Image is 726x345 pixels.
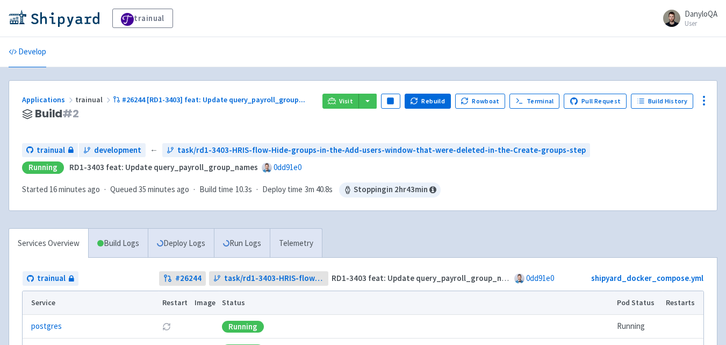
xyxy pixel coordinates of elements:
strong: # 26244 [175,272,202,285]
a: Services Overview [9,229,88,258]
a: #26244 [RD1-3403] feat: Update query_payroll_group... [113,95,307,104]
span: Deploy time [262,184,303,196]
span: ← [150,144,158,157]
a: Telemetry [270,229,322,258]
a: Develop [9,37,46,67]
span: trainual [75,95,113,104]
a: Build History [631,94,693,109]
th: Restart [159,291,191,315]
img: Shipyard logo [9,10,99,27]
span: trainual [37,144,65,157]
button: Rowboat [455,94,506,109]
a: Terminal [509,94,559,109]
th: Status [219,291,614,315]
a: development [79,143,146,158]
span: Visit [339,97,353,105]
a: 0dd91e0 [274,162,301,172]
span: Queued [110,184,189,194]
span: Stopping in 2 hr 43 min [339,182,441,198]
a: Run Logs [214,229,270,258]
a: task/rd1-3403-HRIS-flow-Hide-groups-in-the-Add-users-window-that-were-deleted-in-the-Create-group... [162,143,590,158]
a: shipyard_docker_compose.yml [591,273,703,283]
span: # 2 [62,106,79,121]
a: Build Logs [89,229,148,258]
div: · · · [22,182,441,198]
a: trainual [22,143,78,158]
a: Applications [22,95,75,104]
span: Started [22,184,100,194]
button: Pause [381,94,400,109]
span: development [94,144,141,157]
th: Service [23,291,159,315]
small: User [685,20,717,27]
th: Restarts [663,291,703,315]
span: DanyloQA [685,9,717,19]
a: DanyloQA User [657,10,717,27]
span: Build time [199,184,233,196]
button: Rebuild [405,94,451,109]
strong: RD1-3403 feat: Update query_payroll_group_names [69,162,258,172]
div: Running [222,321,264,333]
th: Image [191,291,219,315]
a: #26244 [159,271,206,286]
a: Visit [322,94,359,109]
button: Restart pod [162,322,171,331]
time: 35 minutes ago [139,184,189,194]
span: trainual [37,272,66,285]
span: 10.3s [235,184,252,196]
span: 3m 40.8s [305,184,333,196]
a: task/rd1-3403-HRIS-flow-Hide-groups-in-the-Add-users-window-that-were-deleted-in-the-Create-group... [209,271,328,286]
a: trainual [23,271,78,286]
span: Build [35,108,79,120]
span: task/rd1-3403-HRIS-flow-Hide-groups-in-the-Add-users-window-that-were-deleted-in-the-Create-group... [177,144,586,157]
span: task/rd1-3403-HRIS-flow-Hide-groups-in-the-Add-users-window-that-were-deleted-in-the-Create-group... [224,272,324,285]
th: Pod Status [614,291,663,315]
a: postgres [31,320,62,333]
span: #26244 [RD1-3403] feat: Update query_payroll_group ... [122,95,305,104]
a: 0dd91e0 [526,273,554,283]
a: Pull Request [564,94,627,109]
time: 16 minutes ago [49,184,100,194]
div: Running [22,161,64,174]
a: Deploy Logs [148,229,214,258]
td: Running [614,315,663,339]
strong: RD1-3403 feat: Update query_payroll_group_names [332,273,520,283]
a: trainual [112,9,173,28]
